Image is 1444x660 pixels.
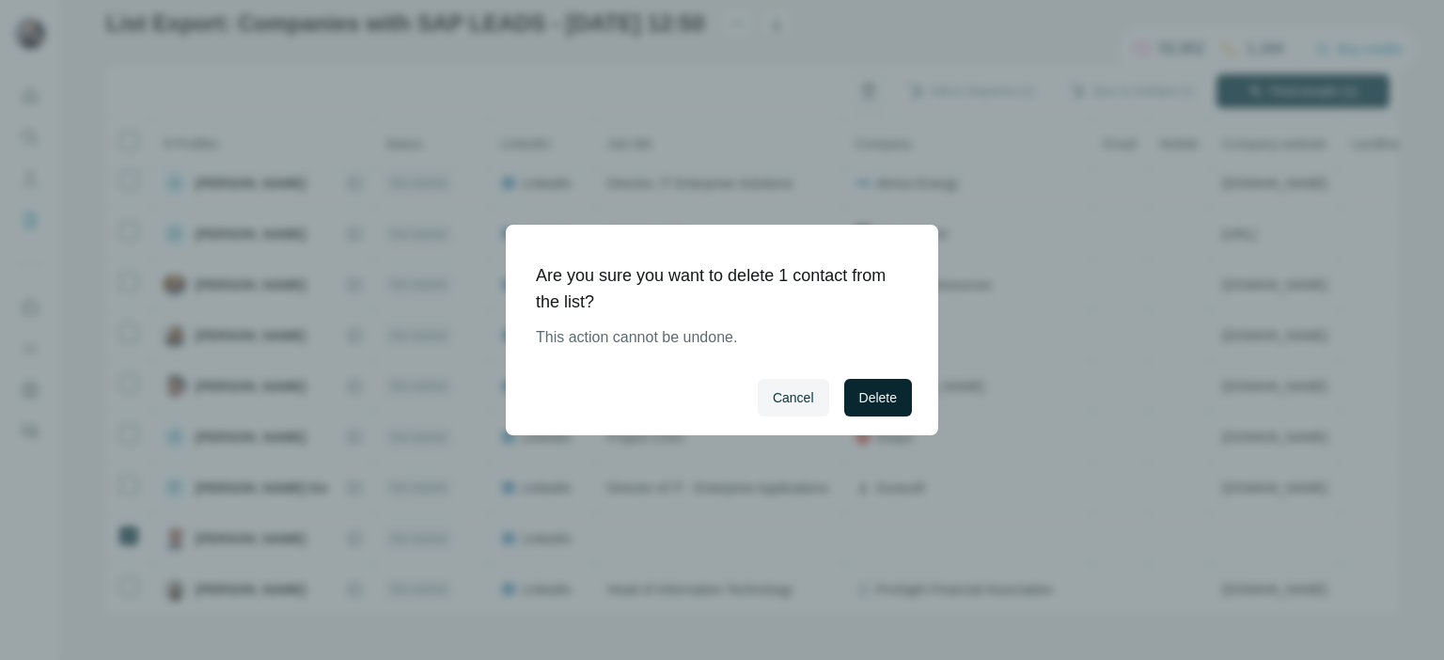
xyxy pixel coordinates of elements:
button: Delete [844,379,912,416]
button: Cancel [758,379,829,416]
span: Cancel [773,388,814,407]
span: Delete [859,388,897,407]
h1: Are you sure you want to delete 1 contact from the list? [536,262,893,315]
p: This action cannot be undone. [536,326,893,349]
